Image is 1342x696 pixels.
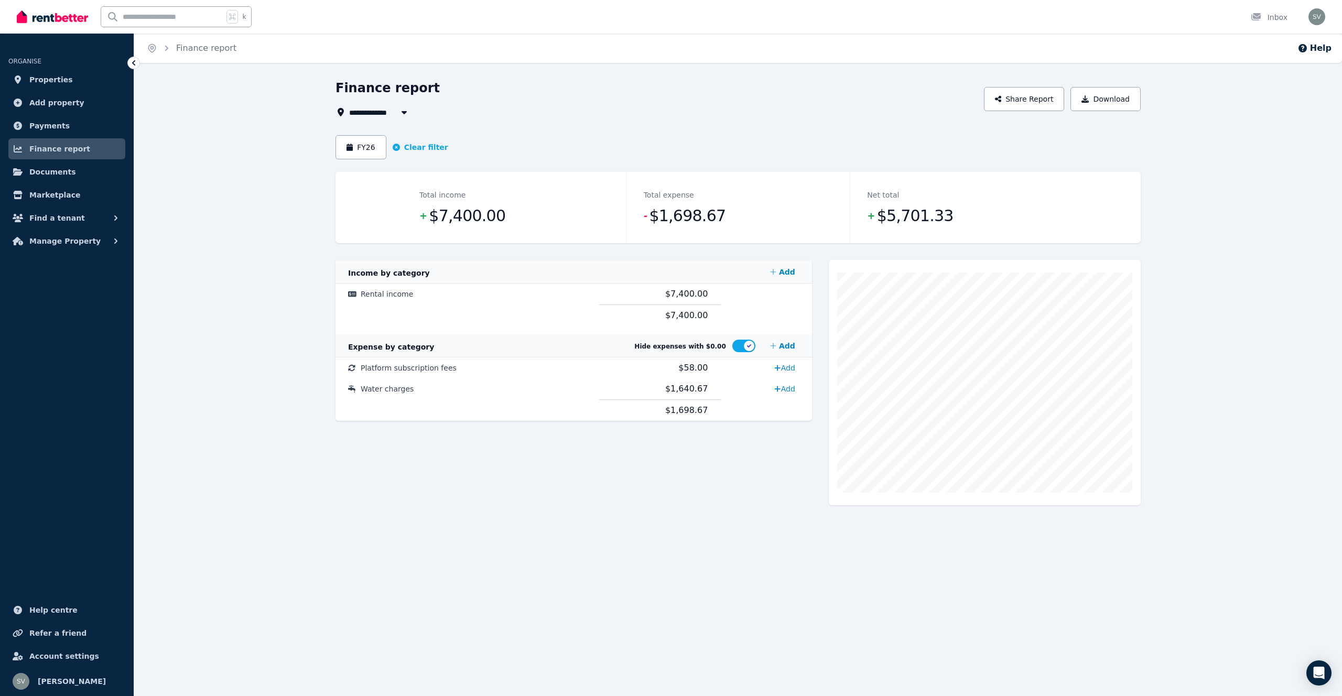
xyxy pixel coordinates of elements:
[678,363,708,373] span: $58.00
[176,43,236,53] a: Finance report
[419,209,427,223] span: +
[867,209,874,223] span: +
[665,289,708,299] span: $7,400.00
[8,115,125,136] a: Payments
[29,212,85,224] span: Find a tenant
[242,13,246,21] span: k
[665,384,708,394] span: $1,640.67
[766,335,799,356] a: Add
[29,119,70,132] span: Payments
[644,189,694,201] dt: Total expense
[8,646,125,667] a: Account settings
[348,343,434,351] span: Expense by category
[429,205,505,226] span: $7,400.00
[877,205,954,226] span: $5,701.33
[8,600,125,621] a: Help centre
[134,34,249,63] nav: Breadcrumb
[1070,87,1141,111] button: Download
[348,269,430,277] span: Income by category
[766,262,799,282] a: Add
[665,405,708,415] span: $1,698.67
[8,184,125,205] a: Marketplace
[29,73,73,86] span: Properties
[361,385,414,393] span: Water charges
[38,675,106,688] span: [PERSON_NAME]
[361,364,457,372] span: Platform subscription fees
[8,138,125,159] a: Finance report
[29,650,99,662] span: Account settings
[393,142,448,153] button: Clear filter
[17,9,88,25] img: RentBetter
[8,623,125,644] a: Refer a friend
[419,189,466,201] dt: Total income
[29,143,90,155] span: Finance report
[770,360,799,376] a: Add
[867,189,899,201] dt: Net total
[644,209,647,223] span: -
[29,627,86,639] span: Refer a friend
[984,87,1065,111] button: Share Report
[665,310,708,320] span: $7,400.00
[1251,12,1287,23] div: Inbox
[8,69,125,90] a: Properties
[1297,42,1332,55] button: Help
[8,231,125,252] button: Manage Property
[8,58,41,65] span: ORGANISE
[8,161,125,182] a: Documents
[649,205,726,226] span: $1,698.67
[8,92,125,113] a: Add property
[1306,660,1332,686] div: Open Intercom Messenger
[634,343,726,350] span: Hide expenses with $0.00
[335,135,386,159] button: FY26
[29,189,80,201] span: Marketplace
[361,290,413,298] span: Rental income
[29,166,76,178] span: Documents
[1308,8,1325,25] img: Shayli Varasteh Moradi
[29,96,84,109] span: Add property
[29,604,78,616] span: Help centre
[335,80,440,96] h1: Finance report
[8,208,125,229] button: Find a tenant
[29,235,101,247] span: Manage Property
[13,673,29,690] img: Shayli Varasteh Moradi
[770,380,799,397] a: Add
